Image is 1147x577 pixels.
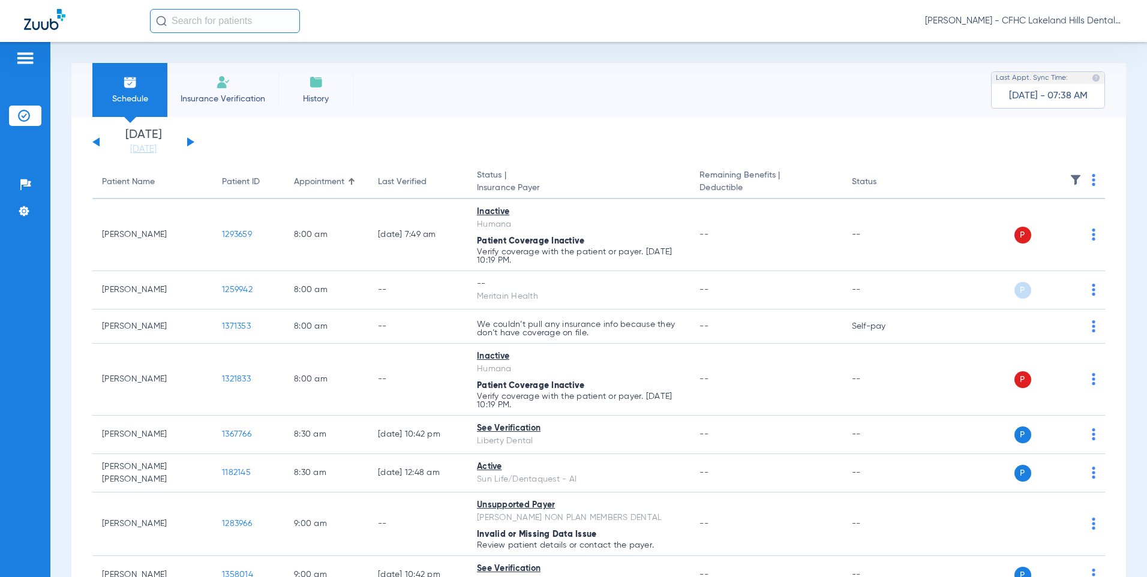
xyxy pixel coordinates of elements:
[842,454,923,492] td: --
[699,375,708,383] span: --
[1087,519,1147,577] iframe: Chat Widget
[24,9,65,30] img: Zuub Logo
[107,143,179,155] a: [DATE]
[378,176,427,188] div: Last Verified
[699,286,708,294] span: --
[107,129,179,155] li: [DATE]
[699,468,708,477] span: --
[477,237,584,245] span: Patient Coverage Inactive
[477,530,596,539] span: Invalid or Missing Data Issue
[477,206,680,218] div: Inactive
[477,290,680,303] div: Meritain Health
[1070,174,1082,186] img: filter.svg
[294,176,344,188] div: Appointment
[477,541,680,549] p: Review patient details or contact the payer.
[102,176,155,188] div: Patient Name
[699,430,708,438] span: --
[699,322,708,330] span: --
[477,363,680,375] div: Humana
[477,473,680,486] div: Sun Life/Dentaquest - AI
[284,416,368,454] td: 8:30 AM
[477,461,680,473] div: Active
[368,344,467,416] td: --
[477,182,680,194] span: Insurance Payer
[378,176,458,188] div: Last Verified
[477,422,680,435] div: See Verification
[123,75,137,89] img: Schedule
[477,381,584,390] span: Patient Coverage Inactive
[284,199,368,271] td: 8:00 AM
[842,271,923,309] td: --
[477,320,680,337] p: We couldn’t pull any insurance info because they don’t have coverage on file.
[92,199,212,271] td: [PERSON_NAME]
[477,435,680,447] div: Liberty Dental
[92,344,212,416] td: [PERSON_NAME]
[92,416,212,454] td: [PERSON_NAME]
[1092,284,1095,296] img: group-dot-blue.svg
[222,430,251,438] span: 1367766
[92,309,212,344] td: [PERSON_NAME]
[294,176,359,188] div: Appointment
[477,499,680,512] div: Unsupported Payer
[1014,227,1031,244] span: P
[477,392,680,409] p: Verify coverage with the patient or payer. [DATE] 10:19 PM.
[368,309,467,344] td: --
[222,468,251,477] span: 1182145
[690,166,842,199] th: Remaining Benefits |
[1014,282,1031,299] span: P
[925,15,1123,27] span: [PERSON_NAME] - CFHC Lakeland Hills Dental
[150,9,300,33] input: Search for patients
[1092,467,1095,479] img: group-dot-blue.svg
[699,230,708,239] span: --
[842,166,923,199] th: Status
[842,199,923,271] td: --
[842,344,923,416] td: --
[368,271,467,309] td: --
[842,309,923,344] td: Self-pay
[368,416,467,454] td: [DATE] 10:42 PM
[101,93,158,105] span: Schedule
[222,176,260,188] div: Patient ID
[222,230,252,239] span: 1293659
[477,512,680,524] div: [PERSON_NAME] NON PLAN MEMBERS DENTAL
[477,248,680,265] p: Verify coverage with the patient or payer. [DATE] 10:19 PM.
[1014,371,1031,388] span: P
[477,350,680,363] div: Inactive
[284,492,368,556] td: 9:00 AM
[1092,174,1095,186] img: group-dot-blue.svg
[222,375,251,383] span: 1321833
[156,16,167,26] img: Search Icon
[699,182,832,194] span: Deductible
[16,51,35,65] img: hamburger-icon
[92,454,212,492] td: [PERSON_NAME] [PERSON_NAME]
[1092,229,1095,241] img: group-dot-blue.svg
[284,454,368,492] td: 8:30 AM
[222,176,275,188] div: Patient ID
[176,93,269,105] span: Insurance Verification
[284,309,368,344] td: 8:00 AM
[1014,426,1031,443] span: P
[467,166,690,199] th: Status |
[996,72,1068,84] span: Last Appt. Sync Time:
[1092,428,1095,440] img: group-dot-blue.svg
[1092,518,1095,530] img: group-dot-blue.svg
[92,271,212,309] td: [PERSON_NAME]
[477,563,680,575] div: See Verification
[222,519,252,528] span: 1283966
[699,519,708,528] span: --
[1092,373,1095,385] img: group-dot-blue.svg
[1092,74,1100,82] img: last sync help info
[309,75,323,89] img: History
[1009,90,1088,102] span: [DATE] - 07:38 AM
[842,416,923,454] td: --
[477,278,680,290] div: --
[1014,465,1031,482] span: P
[1092,320,1095,332] img: group-dot-blue.svg
[368,454,467,492] td: [DATE] 12:48 AM
[92,492,212,556] td: [PERSON_NAME]
[284,271,368,309] td: 8:00 AM
[222,286,253,294] span: 1259942
[368,492,467,556] td: --
[222,322,251,330] span: 1371353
